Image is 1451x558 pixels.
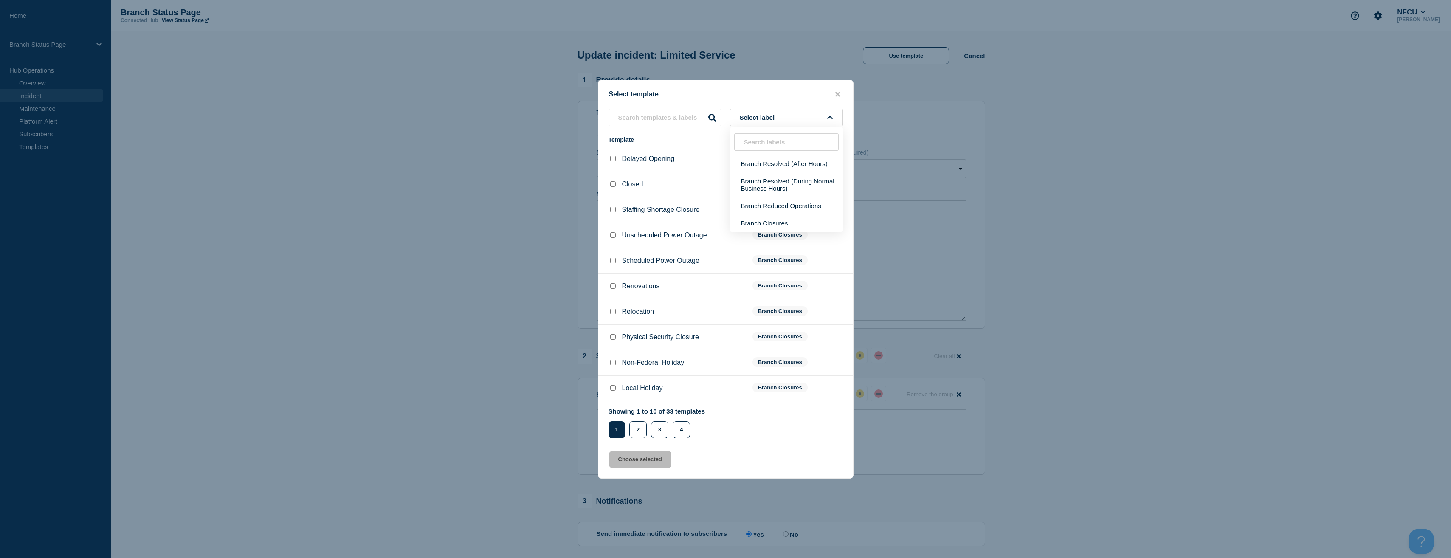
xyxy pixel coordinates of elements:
[622,333,699,341] p: Physical Security Closure
[610,258,616,263] input: Scheduled Power Outage checkbox
[622,308,654,316] p: Relocation
[730,155,843,172] button: Branch Resolved (After Hours)
[622,180,643,188] p: Closed
[622,282,660,290] p: Renovations
[752,306,808,316] span: Branch Closures
[609,136,744,143] div: Template
[609,421,625,438] button: 1
[609,408,705,415] p: Showing 1 to 10 of 33 templates
[752,357,808,367] span: Branch Closures
[610,207,616,212] input: Staffing Shortage Closure checkbox
[752,230,808,240] span: Branch Closures
[752,281,808,290] span: Branch Closures
[622,359,685,366] p: Non-Federal Holiday
[610,334,616,340] input: Physical Security Closure checkbox
[740,114,778,121] span: Select label
[673,421,690,438] button: 4
[730,172,843,197] button: Branch Resolved (During Normal Business Hours)
[734,133,839,151] input: Search labels
[610,360,616,365] input: Non-Federal Holiday checkbox
[609,451,671,468] button: Choose selected
[610,283,616,289] input: Renovations checkbox
[730,214,843,232] button: Branch Closures
[833,90,842,99] button: close button
[622,257,699,265] p: Scheduled Power Outage
[622,155,675,163] p: Delayed Opening
[609,109,721,126] input: Search templates & labels
[622,206,700,214] p: Staffing Shortage Closure
[730,197,843,214] button: Branch Reduced Operations
[610,181,616,187] input: Closed checkbox
[752,255,808,265] span: Branch Closures
[610,385,616,391] input: Local Holiday checkbox
[651,421,668,438] button: 3
[730,109,843,126] button: Select label
[598,90,853,99] div: Select template
[622,231,707,239] p: Unscheduled Power Outage
[752,383,808,392] span: Branch Closures
[752,332,808,341] span: Branch Closures
[622,384,663,392] p: Local Holiday
[629,421,647,438] button: 2
[610,156,616,161] input: Delayed Opening checkbox
[610,309,616,314] input: Relocation checkbox
[610,232,616,238] input: Unscheduled Power Outage checkbox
